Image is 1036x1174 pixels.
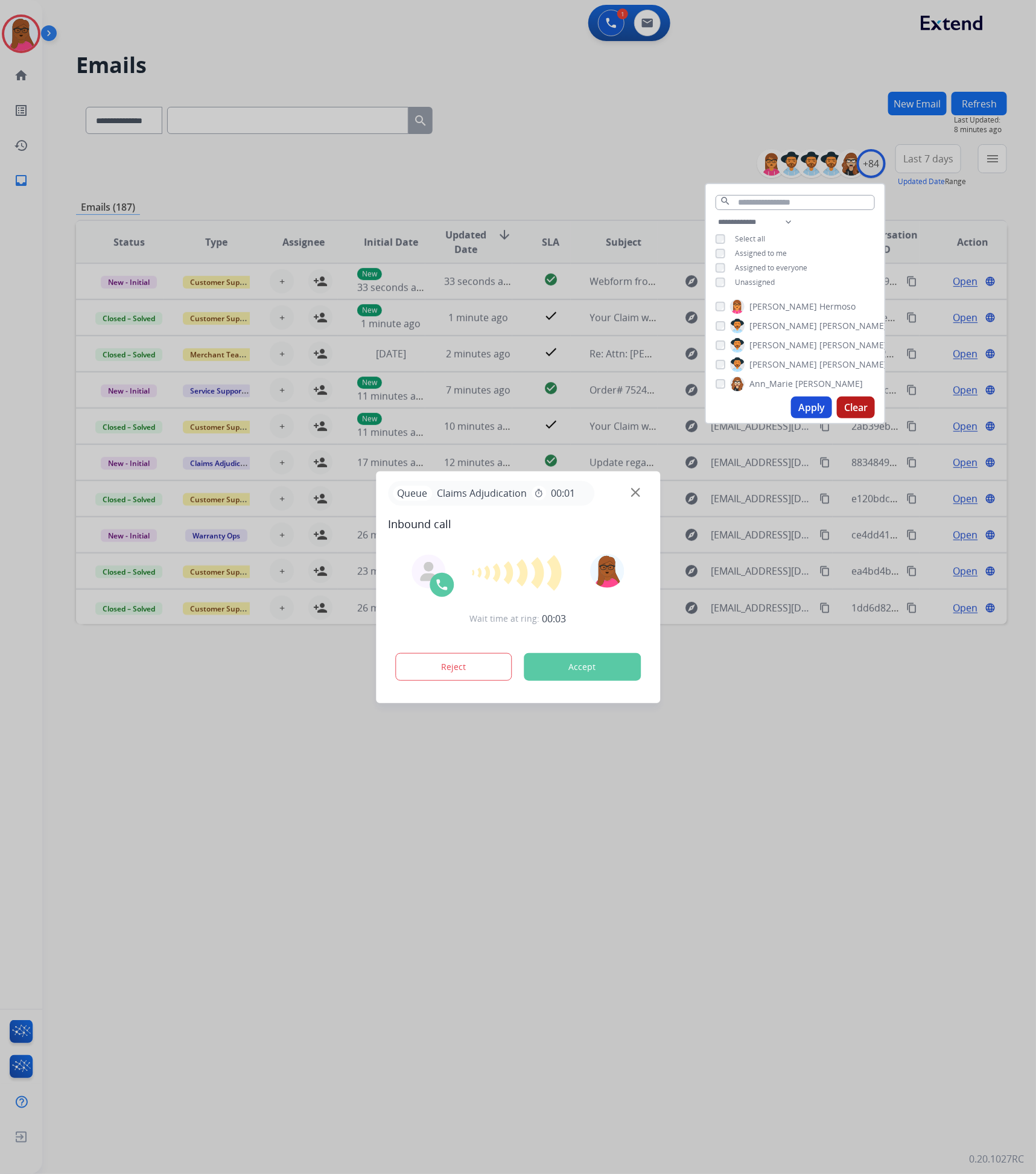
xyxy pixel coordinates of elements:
span: Wait time at ring: [470,613,540,625]
p: Queue [393,486,432,501]
img: close-button [631,488,640,497]
span: Hermoso [819,301,856,313]
img: agent-avatar [419,562,438,581]
img: avatar [591,554,624,588]
span: [PERSON_NAME] [749,301,817,313]
span: [PERSON_NAME] [819,339,887,351]
span: Assigned to me [735,248,787,258]
span: [PERSON_NAME] [819,320,887,332]
span: [PERSON_NAME] [819,359,887,371]
span: 00:01 [551,486,575,500]
span: [PERSON_NAME] [795,378,863,390]
button: Clear [837,397,875,418]
span: [PERSON_NAME] [749,320,817,332]
img: call-icon [434,578,449,592]
p: 0.20.1027RC [969,1152,1024,1167]
span: [PERSON_NAME] [749,339,817,351]
span: 00:03 [542,611,567,626]
button: Apply [791,397,832,418]
span: Unassigned [735,277,775,287]
span: Ann_Marie [749,378,793,390]
button: Reject [395,653,512,681]
span: Inbound call [388,515,648,532]
button: Accept [524,653,641,681]
span: Claims Adjudication [432,486,532,500]
mat-icon: search [720,196,731,206]
mat-icon: timer [534,488,544,498]
span: Assigned to everyone [735,263,807,273]
span: Select all [735,234,765,244]
span: [PERSON_NAME] [749,359,817,371]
